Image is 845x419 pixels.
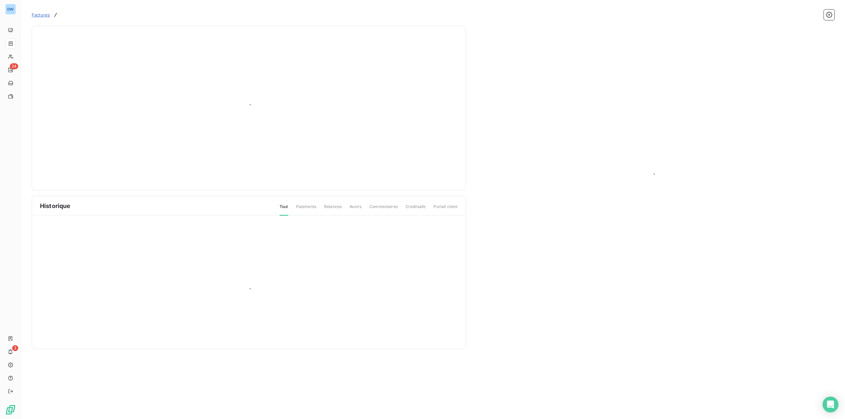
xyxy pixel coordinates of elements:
[350,204,361,215] span: Avoirs
[433,204,457,215] span: Portail client
[296,204,316,215] span: Paiements
[406,204,426,215] span: Creditsafe
[12,345,18,351] span: 3
[324,204,342,215] span: Relances
[369,204,398,215] span: Commentaires
[40,201,71,210] span: Historique
[5,404,16,415] img: Logo LeanPay
[32,12,50,18] a: Factures
[5,4,16,15] div: DW
[32,12,50,17] span: Factures
[823,397,838,412] div: Open Intercom Messenger
[10,63,18,69] span: 24
[280,204,288,216] span: Tout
